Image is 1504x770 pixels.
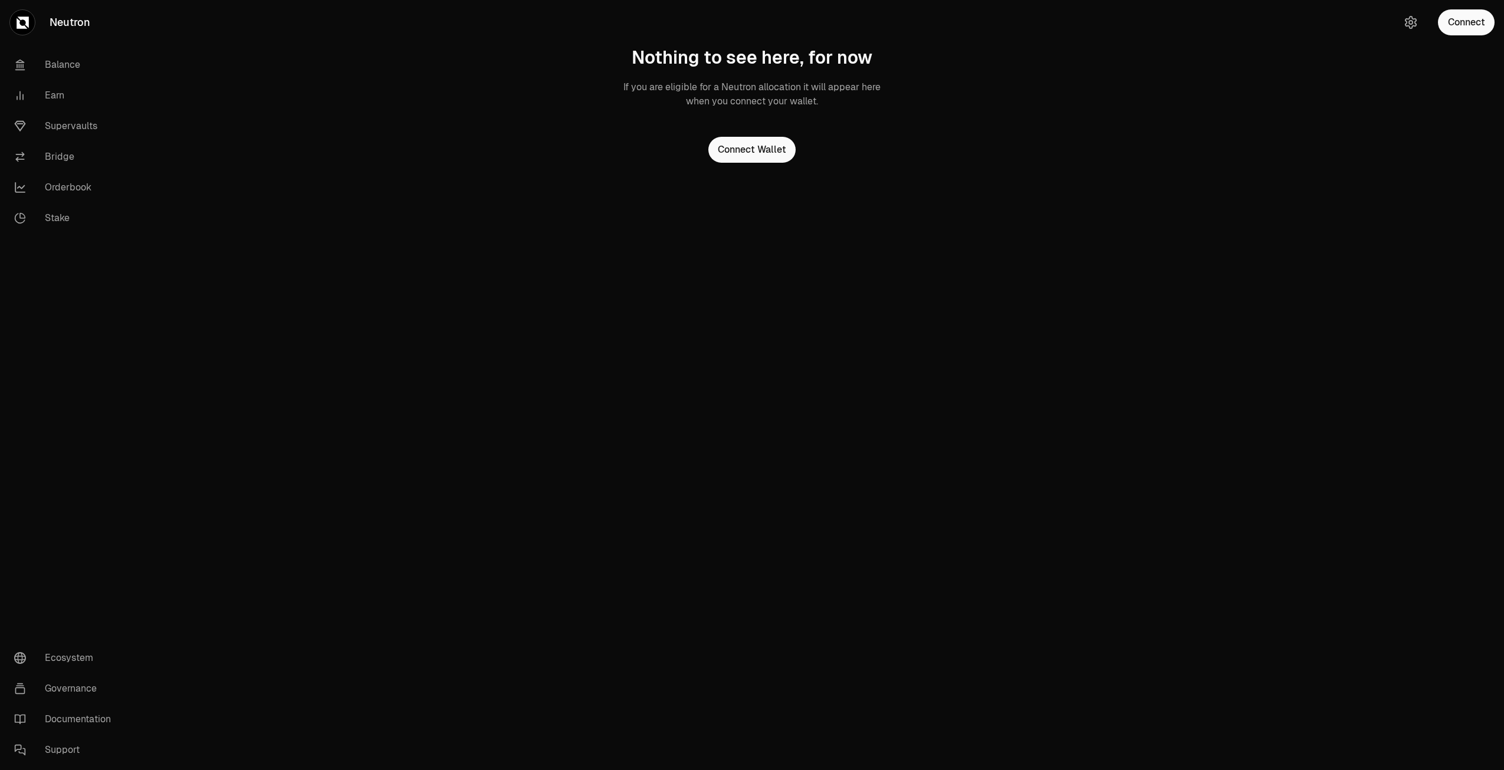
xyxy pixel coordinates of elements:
h1: Nothing to see here, for now [632,47,872,68]
a: Ecosystem [5,643,127,673]
a: Earn [5,80,127,111]
p: If you are eligible for a Neutron allocation it will appear here when you connect your wallet. [622,80,882,108]
button: Connect Wallet [708,137,796,163]
a: Supervaults [5,111,127,142]
a: Stake [5,203,127,233]
button: Connect [1438,9,1495,35]
a: Documentation [5,704,127,735]
a: Support [5,735,127,765]
a: Orderbook [5,172,127,203]
a: Bridge [5,142,127,172]
a: Balance [5,50,127,80]
a: Governance [5,673,127,704]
